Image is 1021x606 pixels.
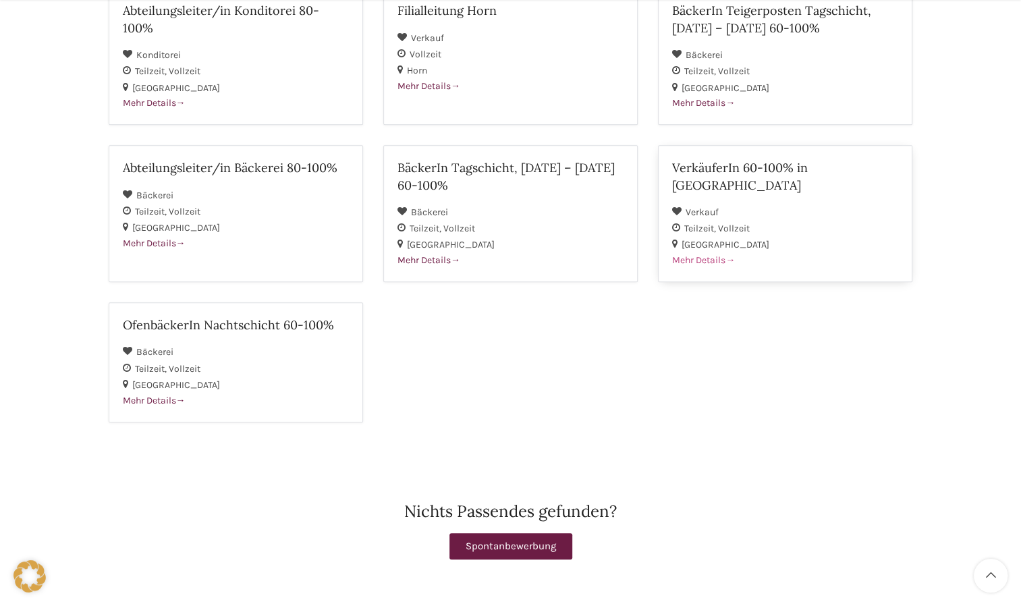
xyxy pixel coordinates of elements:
span: Mehr Details [123,97,186,109]
h2: OfenbäckerIn Nachtschicht 60-100% [123,316,349,333]
span: [GEOGRAPHIC_DATA] [132,379,220,391]
span: Verkauf [411,32,444,44]
span: Bäckerei [686,49,723,61]
span: Mehr Details [397,80,460,92]
a: Scroll to top button [974,559,1008,593]
span: Vollzeit [169,206,200,217]
a: Abteilungsleiter/in Bäckerei 80-100% Bäckerei Teilzeit Vollzeit [GEOGRAPHIC_DATA] Mehr Details [109,145,363,282]
a: OfenbäckerIn Nachtschicht 60-100% Bäckerei Teilzeit Vollzeit [GEOGRAPHIC_DATA] Mehr Details [109,302,363,422]
h2: Abteilungsleiter/in Konditorei 80-100% [123,2,349,36]
h2: Filialleitung Horn [397,2,624,19]
span: Verkauf [686,206,719,218]
span: Spontanbewerbung [466,541,556,551]
span: Vollzeit [718,223,750,234]
span: Teilzeit [684,65,718,77]
span: [GEOGRAPHIC_DATA] [407,239,495,250]
span: Teilzeit [135,65,169,77]
h2: BäckerIn Tagschicht, [DATE] – [DATE] 60-100% [397,159,624,193]
span: [GEOGRAPHIC_DATA] [682,239,769,250]
span: Teilzeit [410,223,443,234]
span: Bäckerei [136,346,173,358]
span: Vollzeit [410,49,441,60]
span: Teilzeit [135,206,169,217]
span: [GEOGRAPHIC_DATA] [132,82,220,94]
span: Mehr Details [123,395,186,406]
span: Bäckerei [411,206,448,218]
h2: BäckerIn Teigerposten Tagschicht, [DATE] – [DATE] 60-100% [672,2,898,36]
span: Mehr Details [672,97,735,109]
span: Vollzeit [169,65,200,77]
span: Teilzeit [135,363,169,375]
h2: Nichts Passendes gefunden? [109,503,913,520]
span: Vollzeit [718,65,750,77]
span: Horn [407,65,427,76]
a: VerkäuferIn 60-100% in [GEOGRAPHIC_DATA] Verkauf Teilzeit Vollzeit [GEOGRAPHIC_DATA] Mehr Details [658,145,912,282]
span: [GEOGRAPHIC_DATA] [132,222,220,233]
h2: Abteilungsleiter/in Bäckerei 80-100% [123,159,349,176]
span: Vollzeit [443,223,475,234]
a: Spontanbewerbung [449,533,572,559]
span: [GEOGRAPHIC_DATA] [682,82,769,94]
span: Mehr Details [397,254,460,266]
span: Bäckerei [136,190,173,201]
span: Teilzeit [684,223,718,234]
span: Vollzeit [169,363,200,375]
h2: VerkäuferIn 60-100% in [GEOGRAPHIC_DATA] [672,159,898,193]
a: BäckerIn Tagschicht, [DATE] – [DATE] 60-100% Bäckerei Teilzeit Vollzeit [GEOGRAPHIC_DATA] Mehr De... [383,145,638,282]
span: Mehr Details [123,238,186,249]
span: Mehr Details [672,254,735,266]
span: Konditorei [136,49,181,61]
